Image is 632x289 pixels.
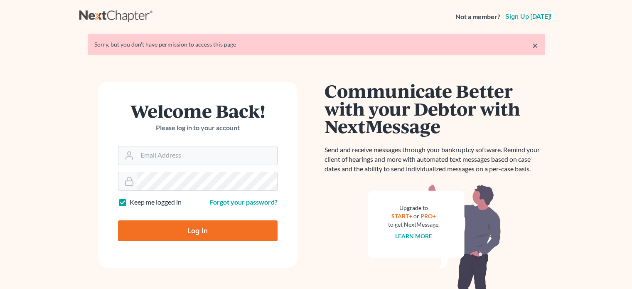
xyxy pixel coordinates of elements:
[118,220,278,241] input: Log In
[388,220,440,229] div: to get NextMessage.
[137,146,277,165] input: Email Address
[325,145,545,174] p: Send and receive messages through your bankruptcy software. Remind your client of hearings and mo...
[325,82,545,135] h1: Communicate Better with your Debtor with NextMessage
[118,102,278,120] h1: Welcome Back!
[94,40,538,49] div: Sorry, but you don't have permission to access this page
[210,198,278,206] a: Forgot your password?
[130,198,182,207] label: Keep me logged in
[391,212,412,220] a: START+
[504,13,553,20] a: Sign up [DATE]!
[413,212,419,220] span: or
[118,123,278,133] p: Please log in to your account
[395,232,432,240] a: Learn more
[388,204,440,212] div: Upgrade to
[455,12,500,22] strong: Not a member?
[421,212,436,220] a: PRO+
[532,40,538,50] a: ×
